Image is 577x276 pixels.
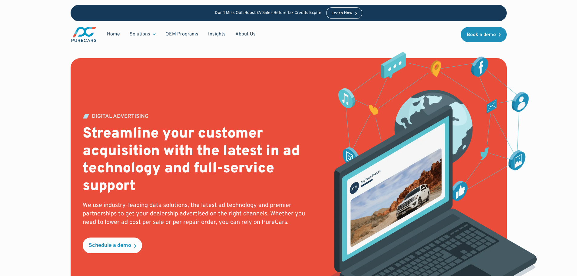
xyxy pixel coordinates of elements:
[125,28,161,40] div: Solutions
[331,11,352,15] div: Learn How
[83,201,317,227] p: We use industry-leading data solutions, the latest ad technology and premier partnerships to get ...
[130,31,150,38] div: Solutions
[83,125,317,195] h2: Streamline your customer acquisition with the latest in ad technology and full-service support
[230,28,260,40] a: About Us
[161,28,203,40] a: OEM Programs
[467,32,496,37] div: Book a demo
[89,243,131,248] div: Schedule a demo
[92,114,148,119] div: DIGITAL ADVERTISING
[102,28,125,40] a: Home
[215,11,321,16] p: Don’t Miss Out: Boost EV Sales Before Tax Credits Expire
[326,7,362,19] a: Learn How
[71,26,97,43] a: main
[461,27,507,42] a: Book a demo
[203,28,230,40] a: Insights
[83,238,142,253] a: Schedule a demo
[71,26,97,43] img: purecars logo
